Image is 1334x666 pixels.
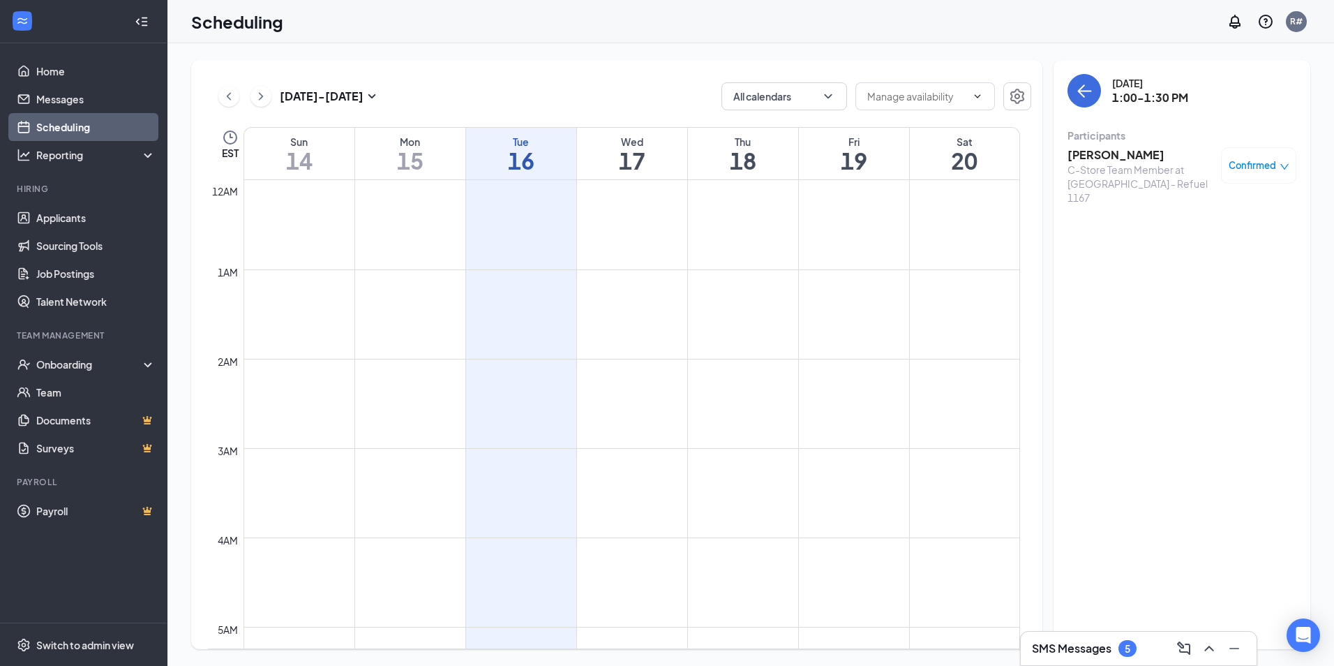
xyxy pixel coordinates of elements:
[1067,147,1214,163] h3: [PERSON_NAME]
[36,434,156,462] a: SurveysCrown
[17,638,31,652] svg: Settings
[135,15,149,29] svg: Collapse
[1227,13,1243,30] svg: Notifications
[910,135,1020,149] div: Sat
[721,82,847,110] button: All calendarsChevronDown
[799,149,909,172] h1: 19
[799,128,909,179] a: September 19, 2025
[244,149,354,172] h1: 14
[17,148,31,162] svg: Analysis
[1290,15,1303,27] div: R#
[1176,640,1192,657] svg: ComposeMessage
[36,232,156,260] a: Sourcing Tools
[910,128,1020,179] a: September 20, 2025
[972,91,983,102] svg: ChevronDown
[1009,88,1026,105] svg: Settings
[36,57,156,85] a: Home
[36,378,156,406] a: Team
[355,128,465,179] a: September 15, 2025
[36,148,156,162] div: Reporting
[364,88,380,105] svg: SmallChevronDown
[1067,163,1214,205] div: C-Store Team Member at [GEOGRAPHIC_DATA] - Refuel 1167
[280,89,364,104] h3: [DATE] - [DATE]
[1173,637,1195,660] button: ComposeMessage
[1229,158,1276,172] span: Confirmed
[244,135,354,149] div: Sun
[577,135,687,149] div: Wed
[799,135,909,149] div: Fri
[222,129,239,146] svg: Clock
[466,128,576,179] a: September 16, 2025
[1257,13,1274,30] svg: QuestionInfo
[222,146,239,160] span: EST
[36,204,156,232] a: Applicants
[577,149,687,172] h1: 17
[688,149,798,172] h1: 18
[910,149,1020,172] h1: 20
[1076,82,1093,99] svg: ArrowLeft
[1125,643,1130,655] div: 5
[36,497,156,525] a: PayrollCrown
[250,86,271,107] button: ChevronRight
[688,135,798,149] div: Thu
[355,149,465,172] h1: 15
[867,89,966,104] input: Manage availability
[17,357,31,371] svg: UserCheck
[215,265,241,280] div: 1am
[36,638,134,652] div: Switch to admin view
[209,184,241,199] div: 12am
[1112,90,1188,105] h3: 1:00-1:30 PM
[1226,640,1243,657] svg: Minimize
[1280,162,1289,172] span: down
[1032,641,1111,656] h3: SMS Messages
[466,135,576,149] div: Tue
[1067,74,1101,108] button: back-button
[36,260,156,288] a: Job Postings
[688,128,798,179] a: September 18, 2025
[191,10,283,34] h1: Scheduling
[17,183,153,195] div: Hiring
[577,128,687,179] a: September 17, 2025
[36,288,156,316] a: Talent Network
[355,135,465,149] div: Mon
[1067,128,1296,142] div: Participants
[1201,640,1217,657] svg: ChevronUp
[36,406,156,434] a: DocumentsCrown
[15,14,29,28] svg: WorkstreamLogo
[17,330,153,341] div: Team Management
[215,443,241,459] div: 3am
[1223,637,1245,660] button: Minimize
[254,88,268,105] svg: ChevronRight
[1287,619,1320,652] div: Open Intercom Messenger
[222,88,236,105] svg: ChevronLeft
[1112,76,1188,90] div: [DATE]
[244,128,354,179] a: September 14, 2025
[36,85,156,113] a: Messages
[215,622,241,637] div: 5am
[36,113,156,141] a: Scheduling
[36,357,144,371] div: Onboarding
[215,354,241,369] div: 2am
[466,149,576,172] h1: 16
[821,89,835,103] svg: ChevronDown
[215,533,241,548] div: 4am
[1003,82,1031,110] button: Settings
[17,476,153,488] div: Payroll
[1198,637,1220,660] button: ChevronUp
[218,86,239,107] button: ChevronLeft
